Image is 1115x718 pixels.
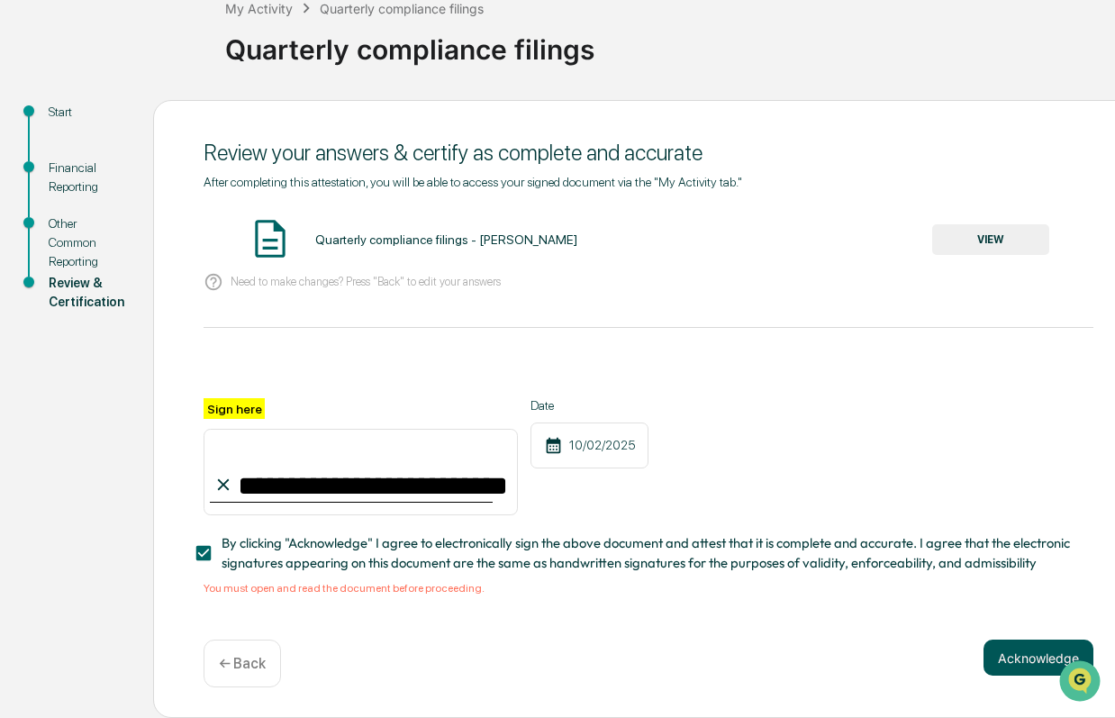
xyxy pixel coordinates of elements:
[49,103,124,122] div: Start
[530,423,648,468] div: 10/02/2025
[204,175,742,189] span: After completing this attestation, you will be able to access your signed document via the "My Ac...
[18,229,32,243] div: 🖐️
[315,232,577,247] div: Quarterly compliance filings - [PERSON_NAME]
[320,1,484,16] div: Quarterly compliance filings
[248,216,293,261] img: Document Icon
[61,138,295,156] div: Start new chat
[49,214,124,271] div: Other Common Reporting
[131,229,145,243] div: 🗄️
[204,398,265,419] label: Sign here
[225,19,1106,66] div: Quarterly compliance filings
[61,156,228,170] div: We're available if you need us!
[18,38,328,67] p: How can we help?
[49,274,124,312] div: Review & Certification
[204,140,1093,166] div: Review your answers & certify as complete and accurate
[231,275,501,288] p: Need to make changes? Press "Back" to edit your answers
[18,263,32,277] div: 🔎
[932,224,1049,255] button: VIEW
[36,227,116,245] span: Preclearance
[306,143,328,165] button: Start new chat
[149,227,223,245] span: Attestations
[11,254,121,286] a: 🔎Data Lookup
[530,398,648,413] label: Date
[1057,659,1106,707] iframe: Open customer support
[11,220,123,252] a: 🖐️Preclearance
[204,582,1093,595] div: You must open and read the document before proceeding.
[219,655,266,672] p: ← Back
[179,305,218,319] span: Pylon
[49,159,124,196] div: Financial Reporting
[36,261,113,279] span: Data Lookup
[984,640,1093,676] button: Acknowledge
[123,220,231,252] a: 🗄️Attestations
[225,1,293,16] div: My Activity
[18,138,50,170] img: 1746055101610-c473b297-6a78-478c-a979-82029cc54cd1
[127,304,218,319] a: Powered byPylon
[222,533,1079,574] span: By clicking "Acknowledge" I agree to electronically sign the above document and attest that it is...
